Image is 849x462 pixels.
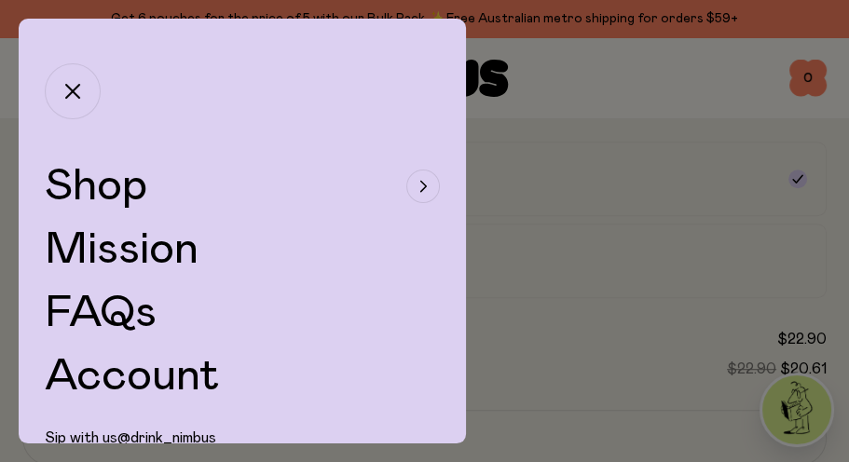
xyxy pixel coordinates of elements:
[45,227,199,272] a: Mission
[45,354,220,399] a: Account
[45,164,440,209] button: Shop
[117,430,216,445] a: @drink_nimbus
[45,164,147,209] span: Shop
[45,291,157,335] a: FAQs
